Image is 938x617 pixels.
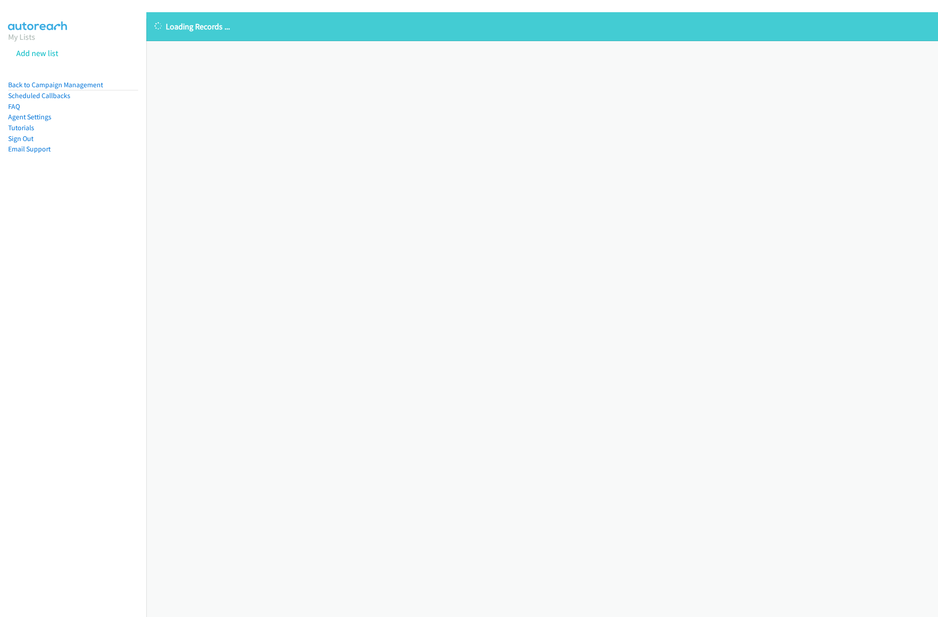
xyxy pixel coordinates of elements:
[8,123,34,132] a: Tutorials
[154,20,930,33] p: Loading Records ...
[8,102,20,111] a: FAQ
[8,91,70,100] a: Scheduled Callbacks
[8,80,103,89] a: Back to Campaign Management
[8,145,51,153] a: Email Support
[8,113,51,121] a: Agent Settings
[16,48,58,58] a: Add new list
[8,32,35,42] a: My Lists
[8,134,33,143] a: Sign Out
